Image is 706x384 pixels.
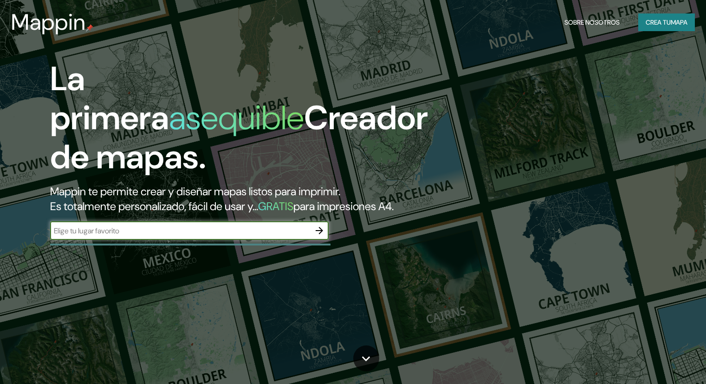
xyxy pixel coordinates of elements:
[564,18,620,26] font: Sobre nosotros
[50,96,428,179] font: Creador de mapas.
[11,7,86,37] font: Mappin
[638,13,695,31] button: Crea tumapa
[50,199,258,213] font: Es totalmente personalizado, fácil de usar y...
[293,199,394,213] font: para impresiones A4.
[646,18,671,26] font: Crea tu
[671,18,687,26] font: mapa
[50,225,310,236] input: Elige tu lugar favorito
[86,24,93,32] img: pin de mapeo
[50,184,340,199] font: Mappin te permite crear y diseñar mapas listos para imprimir.
[561,13,623,31] button: Sobre nosotros
[169,96,304,139] font: asequible
[258,199,293,213] font: GRATIS
[50,57,169,139] font: La primera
